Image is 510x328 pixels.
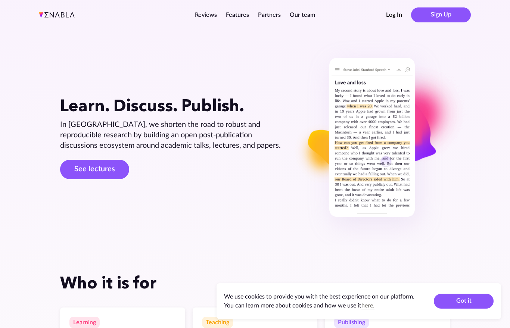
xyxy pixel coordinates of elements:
div: In [GEOGRAPHIC_DATA], we shorten the road to robust and reproducible research by building an open... [60,119,283,151]
a: See lectures [60,160,129,179]
button: Got it [434,294,494,309]
h1: Learn. Discuss. Publish. [60,96,283,115]
a: Partners [258,12,281,18]
a: Our team [290,12,315,18]
button: Log In [386,11,402,19]
button: Sign Up [411,7,471,22]
div: Teaching [202,317,233,328]
div: Publishing [334,317,369,328]
a: Reviews [195,12,217,18]
a: here. [361,303,374,309]
div: Learning [69,317,100,328]
a: Features [226,12,249,18]
span: We use cookies to provide you with the best experience on our platform. You can learn more about ... [224,294,414,309]
h2: Who it is for [60,273,450,293]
